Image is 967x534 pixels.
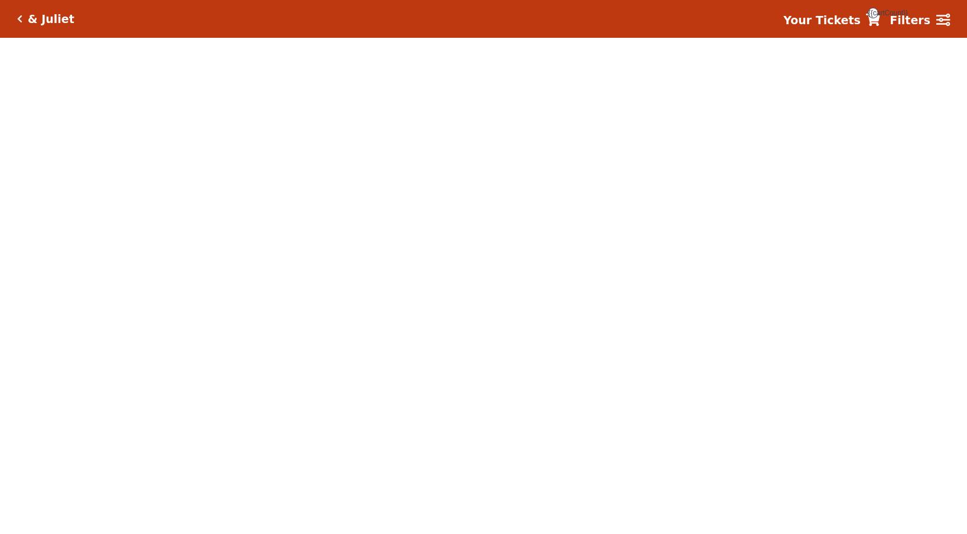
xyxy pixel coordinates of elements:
[890,12,950,29] a: Filters
[783,14,861,27] strong: Your Tickets
[783,12,880,29] a: Your Tickets {{cartCount}}
[890,14,930,27] strong: Filters
[17,15,22,23] a: Click here to go back to filters
[28,12,74,26] h5: & Juliet
[868,8,878,18] span: {{cartCount}}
